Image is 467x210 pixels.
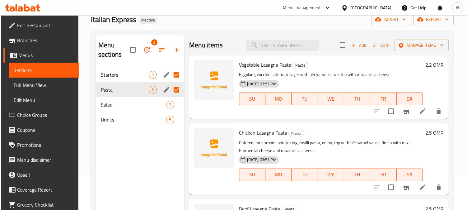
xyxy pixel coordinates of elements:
[344,93,370,105] button: TH
[239,71,423,79] p: Eggplant, zucchini alternate layer with béchamel sauce, top with mozzarella cheese.
[394,40,449,51] button: Manage items
[293,62,308,69] span: Pasta
[399,104,414,119] button: Branch-specific-item
[399,41,444,49] span: Manage items
[149,71,156,79] div: items
[294,170,315,179] span: TU
[385,105,398,118] span: Select to update
[3,182,79,197] a: Coverage Report
[288,130,304,137] div: Pasta
[189,41,223,50] h2: Menu items
[101,101,166,108] span: Salad
[318,169,344,181] button: WE
[369,41,394,50] span: Sort items
[239,139,423,155] p: Chicken, mushroom, potato ring, fusilli pasta, onion, top with béchamel sauce, finish with mix Em...
[17,186,74,193] span: Coverage Report
[17,36,74,44] span: Branches
[239,60,291,69] span: Vegetable Lasagna Pasta
[96,97,184,112] div: Salad2
[268,94,289,103] span: MO
[17,201,74,208] span: Grocery Checklist
[292,169,318,181] button: TU
[166,101,174,108] div: items
[318,93,344,105] button: WE
[425,60,444,69] h6: 2.2 OMR
[320,94,342,103] span: WE
[139,17,157,23] span: Inactive
[294,94,315,103] span: TU
[17,141,74,149] span: Promotions
[194,60,234,100] img: Vegetable Lasagna Pasta
[425,128,444,137] h6: 2.5 OMR
[3,152,79,167] a: Menu disclaimer
[162,70,171,79] button: edit
[419,107,426,115] a: Edit menu item
[292,93,318,105] button: TU
[347,94,368,103] span: TH
[373,94,394,103] span: FR
[373,170,394,179] span: FR
[349,41,369,50] span: Add item
[347,170,368,179] span: TH
[336,39,349,52] span: Select section
[239,128,287,137] span: Chicken Lasagna Pasta
[14,66,74,74] span: Sections
[3,137,79,152] a: Promotions
[101,71,149,79] span: Starters
[265,169,292,181] button: MO
[344,169,370,181] button: TH
[17,126,74,134] span: Coupons
[96,112,184,127] div: Drinks5
[169,42,184,57] button: Add section
[9,93,79,107] a: Edit Menu
[149,87,156,93] span: 6
[242,94,263,103] span: SU
[96,82,184,97] div: Pasta6edit
[91,12,136,26] span: Italian Express
[399,180,414,195] button: Branch-specific-item
[96,67,184,82] div: Starters3edit
[3,33,79,48] a: Branches
[166,117,174,123] span: 5
[17,156,74,164] span: Menu disclaimer
[17,111,74,119] span: Choice Groups
[194,128,234,168] img: Chicken Lasagna Pasta
[370,169,396,181] button: FR
[371,41,392,50] button: Sort
[351,42,367,49] span: Add
[246,40,319,51] input: search
[320,170,342,179] span: WE
[397,93,423,105] button: SA
[283,4,321,12] div: Menu-management
[350,4,391,11] div: [GEOGRAPHIC_DATA]
[399,170,420,179] span: SA
[385,181,398,194] span: Select to update
[166,102,174,108] span: 2
[413,14,454,25] button: export
[139,17,157,24] div: Inactive
[371,14,411,25] button: import
[3,18,79,33] a: Edit Restaurant
[245,81,279,87] span: [DATE] 03:51 PM
[17,21,74,29] span: Edit Restaurant
[289,130,304,137] span: Pasta
[166,116,174,123] div: items
[162,85,171,94] button: edit
[431,180,446,195] button: delete
[376,16,406,23] span: import
[101,116,166,123] span: Drinks
[239,93,265,105] button: SU
[3,122,79,137] a: Coupons
[101,86,149,93] span: Pasta
[3,48,79,63] a: Menus
[126,43,139,56] span: Select all sections
[9,63,79,78] a: Sections
[18,51,74,59] span: Menus
[3,167,79,182] a: Upsell
[17,171,74,179] span: Upsell
[268,170,289,179] span: MO
[9,78,79,93] a: Full Menu View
